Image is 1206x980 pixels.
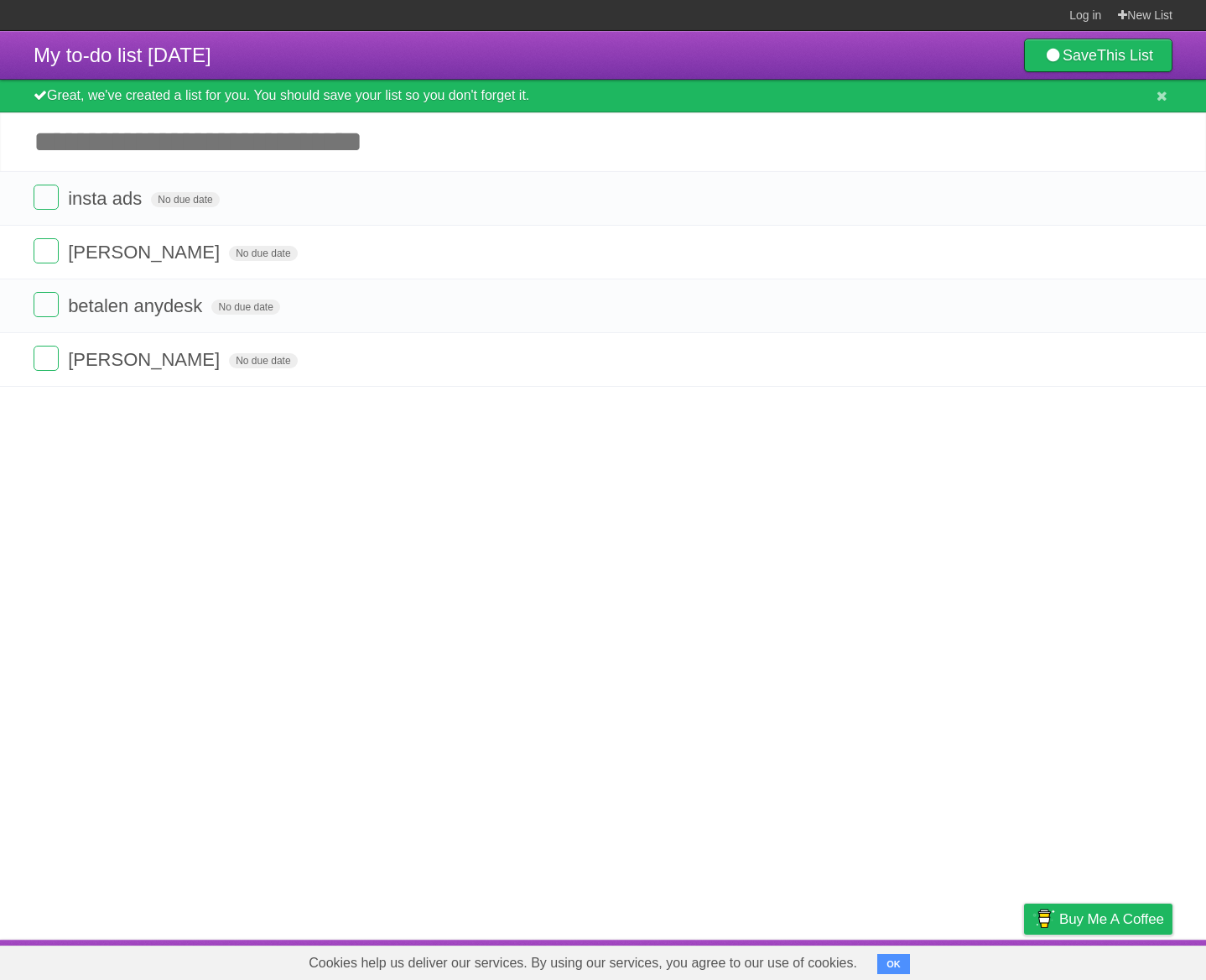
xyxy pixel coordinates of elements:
[945,944,982,976] a: Terms
[856,944,924,976] a: Developers
[34,44,211,66] span: My to-do list [DATE]
[877,954,910,974] button: OK
[68,242,224,263] span: [PERSON_NAME]
[1024,904,1172,935] a: Buy me a coffee
[292,946,874,980] span: Cookies help us deliver our services. By using our services, you agree to our use of cookies.
[34,238,59,263] label: Done
[34,292,59,317] label: Done
[151,192,219,207] span: No due date
[801,944,836,976] a: About
[1097,47,1153,64] b: This List
[1067,944,1172,976] a: Suggest a feature
[68,349,224,370] span: [PERSON_NAME]
[68,295,206,316] span: betalen anydesk
[1059,904,1164,934] span: Buy me a coffee
[1024,39,1172,72] a: SaveThis List
[68,188,146,209] span: insta ads
[229,246,297,261] span: No due date
[1032,904,1055,933] img: Buy me a coffee
[229,353,297,368] span: No due date
[34,185,59,210] label: Done
[34,346,59,371] label: Done
[1002,944,1046,976] a: Privacy
[211,300,279,315] span: No due date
